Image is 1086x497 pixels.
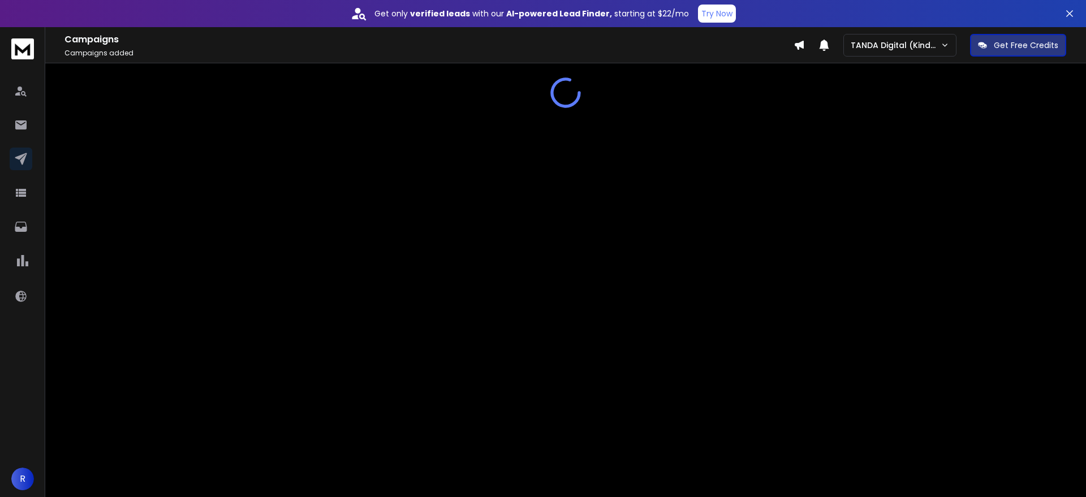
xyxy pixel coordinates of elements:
p: Try Now [701,8,732,19]
strong: AI-powered Lead Finder, [506,8,612,19]
strong: verified leads [410,8,470,19]
button: Try Now [698,5,736,23]
button: R [11,468,34,490]
h1: Campaigns [64,33,794,46]
button: Get Free Credits [970,34,1066,57]
p: Get Free Credits [994,40,1058,51]
p: TANDA Digital (Kind Studio) [851,40,941,51]
p: Get only with our starting at $22/mo [374,8,689,19]
img: logo [11,38,34,59]
p: Campaigns added [64,49,794,58]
